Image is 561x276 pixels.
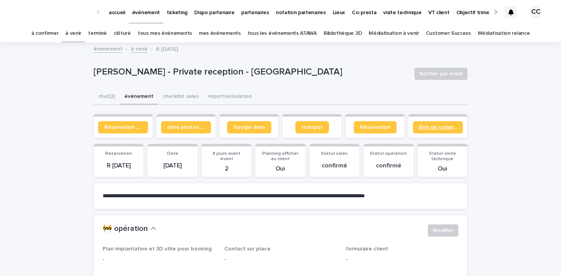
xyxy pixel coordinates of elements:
p: confirmé [314,162,355,169]
p: R [DATE] [156,44,178,53]
a: terminé [88,24,107,42]
span: Statut sales [321,151,348,156]
span: Date [167,151,178,156]
a: Hubspot [295,121,329,133]
a: Réservation [354,121,397,133]
p: 2 [206,165,247,172]
p: [PERSON_NAME] - Private reception - [GEOGRAPHIC_DATA] [93,67,408,78]
span: Réservation client [104,125,142,130]
a: Réservation client [98,121,148,133]
a: tous mes événements [138,24,192,42]
span: Google drive [233,125,265,130]
a: drive photos coordinateur [161,121,211,133]
button: checklist sales [158,89,203,105]
a: Médiatisation relance [478,24,530,42]
p: R [DATE] [98,162,139,169]
button: 🚧 opération [103,224,156,234]
span: Bon de commande [419,125,457,130]
span: Réservation [360,125,390,130]
span: Reservation [105,151,132,156]
span: formulaire client [346,246,388,252]
a: Médiatisation à venir [369,24,419,42]
button: événement [120,89,158,105]
p: - [224,255,337,263]
a: à venir [65,24,81,42]
span: Statut opération [370,151,407,156]
p: - [103,255,215,263]
a: Customer Success [426,24,471,42]
img: Ls34BcGeRexTGTNfXpUC [15,5,89,20]
span: Modifier [433,227,453,234]
a: à confirmer [31,24,59,42]
button: chat (2) [93,89,120,105]
span: Notifier par email [419,70,463,78]
h2: 🚧 opération [103,224,148,234]
a: tous les événements ATAWA [248,24,317,42]
a: événement [93,44,123,53]
a: à venir [131,44,148,53]
a: mes événements [199,24,241,42]
a: clôturé [114,24,131,42]
p: Oui [422,165,463,172]
p: [DATE] [152,162,193,169]
span: drive photos coordinateur [167,125,205,130]
span: Contact sur place [224,246,271,252]
button: report/annulation [203,89,256,105]
p: - [346,255,458,263]
div: CC [530,6,542,18]
button: Modifier [428,224,458,237]
p: confirmé [368,162,409,169]
span: # jours avant event [213,151,240,161]
a: Google drive [227,121,271,133]
p: Oui [260,165,301,172]
a: Bon de commande [413,121,463,133]
span: Planning afficher au client [262,151,298,161]
a: Bibliothèque 3D [324,24,362,42]
span: Plan implantation et 3D utile pour booking [103,246,212,252]
span: Hubspot [301,125,323,130]
button: Notifier par email [414,68,468,80]
span: Statut visite technique [429,151,456,161]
